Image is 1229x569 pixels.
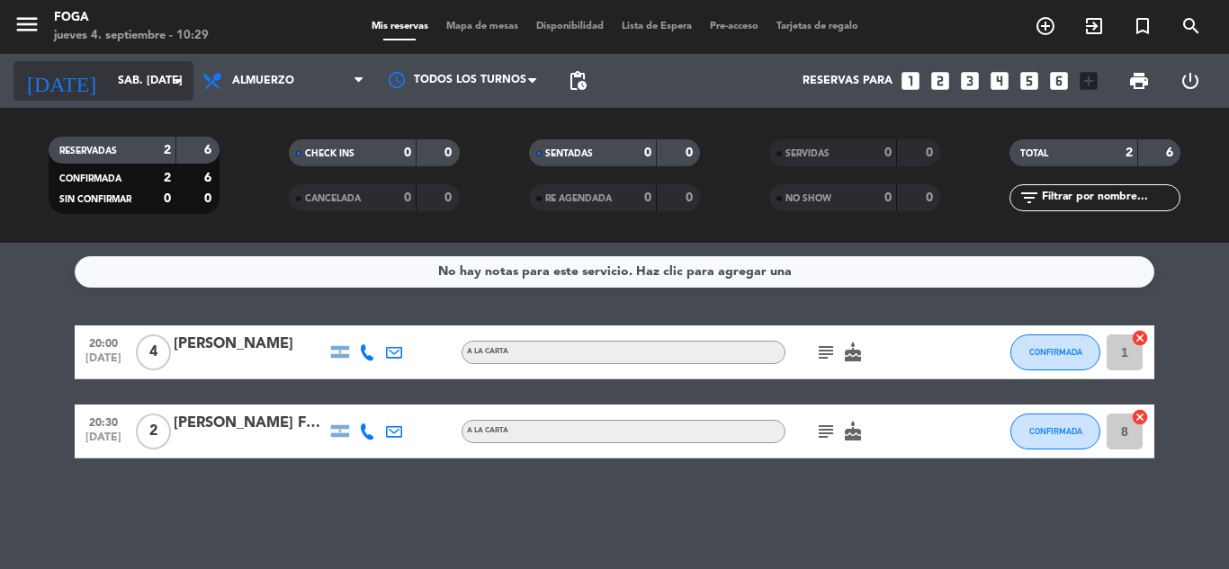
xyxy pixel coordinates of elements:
button: CONFIRMADA [1010,413,1100,449]
i: menu [13,11,40,38]
span: Almuerzo [232,75,294,87]
i: looks_4 [988,69,1011,93]
span: pending_actions [567,70,588,92]
span: 20:00 [81,332,126,352]
span: Mapa de mesas [437,22,527,31]
span: SERVIDAS [785,149,830,158]
strong: 0 [644,191,651,204]
div: FOGA [54,9,209,27]
strong: 6 [204,172,215,184]
i: [DATE] [13,61,109,101]
strong: 0 [686,191,696,204]
strong: 0 [686,147,696,159]
span: Reservas para [803,75,893,87]
span: CONFIRMADA [1029,426,1082,436]
strong: 6 [1166,147,1177,159]
strong: 0 [644,147,651,159]
strong: 0 [926,191,937,204]
span: CONFIRMADA [59,174,121,183]
span: Mis reservas [363,22,437,31]
span: SIN CONFIRMAR [59,195,131,204]
strong: 2 [164,172,171,184]
strong: 0 [884,191,892,204]
span: Disponibilidad [527,22,613,31]
strong: 0 [404,147,411,159]
span: SENTADAS [545,149,593,158]
i: add_box [1077,69,1100,93]
i: looks_6 [1047,69,1071,93]
span: NO SHOW [785,194,831,203]
span: A LA CARTA [467,348,508,355]
div: [PERSON_NAME] Fucks [174,412,327,435]
i: looks_two [928,69,952,93]
strong: 6 [204,144,215,156]
span: 2 [136,413,171,449]
span: CHECK INS [305,149,354,158]
button: CONFIRMADA [1010,334,1100,370]
span: Tarjetas de regalo [767,22,867,31]
i: cancel [1131,329,1149,347]
i: add_circle_outline [1035,15,1056,37]
span: 4 [136,334,171,370]
span: CONFIRMADA [1029,347,1082,357]
strong: 0 [204,192,215,205]
span: Lista de Espera [613,22,701,31]
span: A LA CARTA [467,427,508,434]
i: exit_to_app [1083,15,1105,37]
i: looks_3 [958,69,982,93]
span: RESERVADAS [59,147,117,156]
i: cake [842,342,864,363]
i: subject [815,342,837,363]
strong: 0 [164,192,171,205]
span: [DATE] [81,431,126,452]
strong: 0 [444,147,455,159]
div: No hay notas para este servicio. Haz clic para agregar una [438,262,792,282]
i: search [1180,15,1202,37]
strong: 0 [884,147,892,159]
input: Filtrar por nombre... [1040,188,1180,208]
i: looks_one [899,69,922,93]
strong: 2 [164,144,171,156]
button: menu [13,11,40,44]
i: cake [842,421,864,442]
span: 20:30 [81,411,126,431]
strong: 0 [404,191,411,204]
strong: 0 [444,191,455,204]
span: Pre-acceso [701,22,767,31]
i: looks_5 [1018,69,1041,93]
i: arrow_drop_down [167,70,189,92]
i: cancel [1131,408,1149,426]
strong: 2 [1126,147,1133,159]
span: RE AGENDADA [545,194,612,203]
strong: 0 [926,147,937,159]
span: [DATE] [81,352,126,373]
div: jueves 4. septiembre - 10:29 [54,27,209,45]
div: LOG OUT [1164,54,1216,108]
i: turned_in_not [1132,15,1153,37]
span: CANCELADA [305,194,361,203]
span: print [1128,70,1150,92]
i: power_settings_new [1180,70,1201,92]
i: filter_list [1018,187,1040,209]
i: subject [815,421,837,442]
div: [PERSON_NAME] [174,333,327,356]
span: TOTAL [1020,149,1048,158]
